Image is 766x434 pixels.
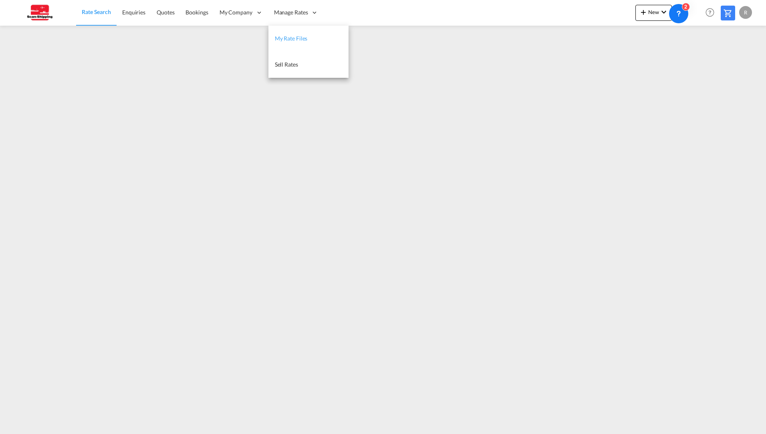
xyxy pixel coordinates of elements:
[274,8,308,16] span: Manage Rates
[659,7,669,17] md-icon: icon-chevron-down
[739,6,752,19] div: R
[122,9,145,16] span: Enquiries
[275,61,298,68] span: Sell Rates
[639,9,669,15] span: New
[639,7,648,17] md-icon: icon-plus 400-fg
[12,4,66,22] img: 123b615026f311ee80dabbd30bc9e10f.jpg
[268,26,349,52] a: My Rate Files
[268,52,349,78] a: Sell Rates
[220,8,252,16] span: My Company
[703,6,717,19] span: Help
[635,5,672,21] button: icon-plus 400-fgNewicon-chevron-down
[275,35,308,42] span: My Rate Files
[185,9,208,16] span: Bookings
[82,8,111,15] span: Rate Search
[157,9,174,16] span: Quotes
[703,6,721,20] div: Help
